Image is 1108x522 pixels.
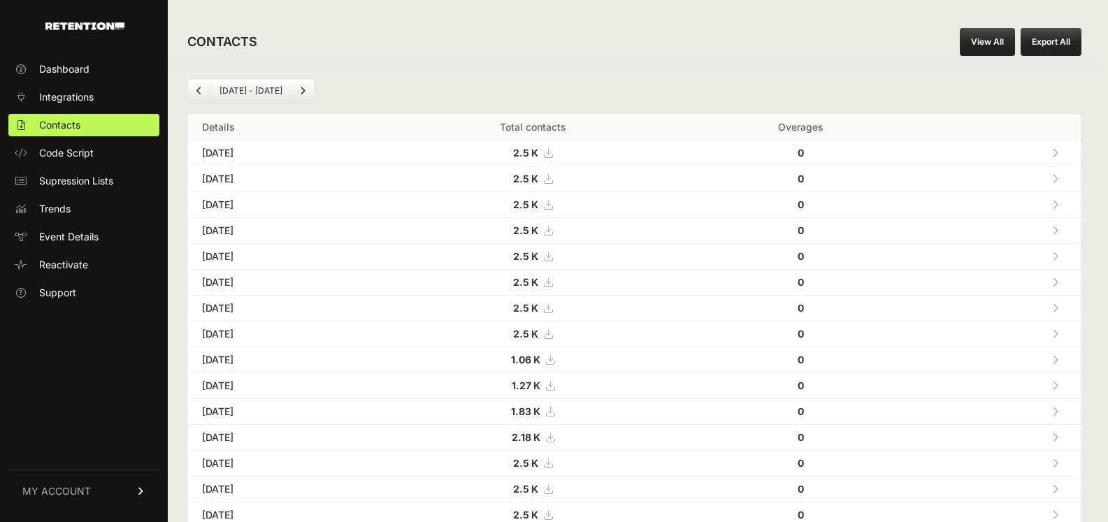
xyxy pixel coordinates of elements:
strong: 1.83 K [511,405,540,417]
a: 2.5 K [513,173,552,184]
strong: 0 [798,173,804,184]
th: Details [188,115,382,140]
strong: 2.5 K [513,328,538,340]
strong: 2.5 K [513,250,538,262]
strong: 2.5 K [513,509,538,521]
strong: 2.5 K [513,198,538,210]
span: Reactivate [39,258,88,272]
strong: 0 [798,483,804,495]
a: Code Script [8,142,159,164]
strong: 0 [798,431,804,443]
strong: 2.5 K [513,173,538,184]
a: Previous [188,80,210,102]
a: Next [292,80,314,102]
td: [DATE] [188,296,382,321]
a: 2.5 K [513,302,552,314]
span: Integrations [39,90,94,104]
strong: 0 [798,276,804,288]
td: [DATE] [188,399,382,425]
a: 2.5 K [513,198,552,210]
strong: 1.06 K [511,354,540,365]
a: Support [8,282,159,304]
strong: 2.5 K [513,276,538,288]
th: Total contacts [382,115,684,140]
a: 2.5 K [513,328,552,340]
strong: 2.5 K [513,483,538,495]
td: [DATE] [188,192,382,218]
td: [DATE] [188,425,382,451]
td: [DATE] [188,140,382,166]
td: [DATE] [188,218,382,244]
strong: 2.5 K [513,457,538,469]
a: Contacts [8,114,159,136]
th: Overages [684,115,918,140]
strong: 0 [798,354,804,365]
strong: 0 [798,509,804,521]
a: 1.06 K [511,354,554,365]
strong: 0 [798,457,804,469]
a: Dashboard [8,58,159,80]
strong: 0 [798,224,804,236]
strong: 1.27 K [512,379,540,391]
strong: 0 [798,250,804,262]
h2: CONTACTS [187,32,257,52]
a: View All [960,28,1015,56]
span: Code Script [39,146,94,160]
span: Event Details [39,230,99,244]
img: Retention.com [45,22,124,30]
span: Dashboard [39,62,89,76]
strong: 0 [798,198,804,210]
span: Support [39,286,76,300]
strong: 2.18 K [512,431,540,443]
a: 2.5 K [513,276,552,288]
td: [DATE] [188,373,382,399]
a: 2.5 K [513,250,552,262]
td: [DATE] [188,244,382,270]
li: [DATE] - [DATE] [210,85,291,96]
td: [DATE] [188,270,382,296]
strong: 2.5 K [513,224,538,236]
td: [DATE] [188,347,382,373]
span: MY ACCOUNT [22,484,91,498]
a: Integrations [8,86,159,108]
a: 2.5 K [513,147,552,159]
td: [DATE] [188,166,382,192]
button: Export All [1021,28,1081,56]
a: 2.5 K [513,457,552,469]
a: 1.83 K [511,405,554,417]
strong: 0 [798,328,804,340]
td: [DATE] [188,477,382,502]
a: 2.5 K [513,509,552,521]
td: [DATE] [188,451,382,477]
td: [DATE] [188,321,382,347]
span: Supression Lists [39,174,113,188]
a: Trends [8,198,159,220]
strong: 0 [798,379,804,391]
a: 2.18 K [512,431,554,443]
span: Trends [39,202,71,216]
a: 2.5 K [513,224,552,236]
a: Reactivate [8,254,159,276]
a: Supression Lists [8,170,159,192]
a: 1.27 K [512,379,554,391]
strong: 0 [798,302,804,314]
strong: 2.5 K [513,147,538,159]
a: Event Details [8,226,159,248]
span: Contacts [39,118,80,132]
a: 2.5 K [513,483,552,495]
a: MY ACCOUNT [8,470,159,512]
strong: 2.5 K [513,302,538,314]
strong: 0 [798,405,804,417]
strong: 0 [798,147,804,159]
